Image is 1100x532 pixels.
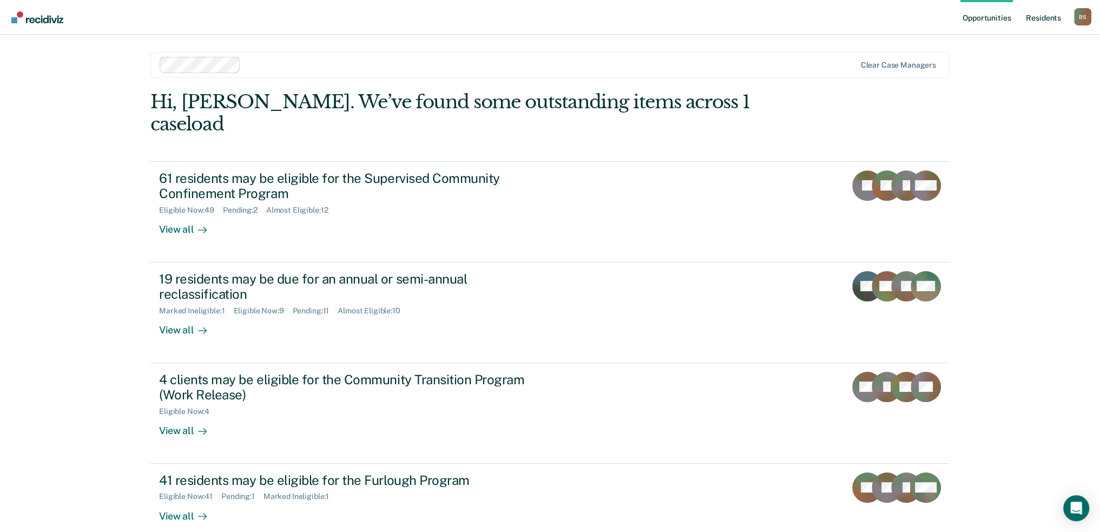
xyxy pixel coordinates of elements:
div: View all [159,416,220,437]
div: Clear case managers [861,61,936,70]
div: 4 clients may be eligible for the Community Transition Program (Work Release) [159,372,539,403]
div: Eligible Now : 49 [159,206,223,215]
div: View all [159,215,220,236]
div: View all [159,501,220,522]
div: Pending : 2 [223,206,266,215]
div: Eligible Now : 9 [234,306,293,316]
div: Eligible Now : 4 [159,407,218,416]
div: 41 residents may be eligible for the Furlough Program [159,472,539,488]
a: 61 residents may be eligible for the Supervised Community Confinement ProgramEligible Now:49Pendi... [150,161,950,262]
div: Hi, [PERSON_NAME]. We’ve found some outstanding items across 1 caseload [150,91,789,135]
div: Open Intercom Messenger [1063,495,1089,521]
img: Recidiviz [11,11,63,23]
a: 4 clients may be eligible for the Community Transition Program (Work Release)Eligible Now:4View all [150,363,950,464]
div: Eligible Now : 41 [159,492,221,501]
a: 19 residents may be due for an annual or semi-annual reclassificationMarked Ineligible:1Eligible ... [150,262,950,363]
div: 19 residents may be due for an annual or semi-annual reclassification [159,271,539,303]
div: View all [159,316,220,337]
div: Pending : 1 [221,492,264,501]
div: 61 residents may be eligible for the Supervised Community Confinement Program [159,170,539,202]
button: Profile dropdown button [1074,8,1091,25]
div: B S [1074,8,1091,25]
div: Almost Eligible : 10 [338,306,409,316]
div: Marked Ineligible : 1 [264,492,338,501]
div: Marked Ineligible : 1 [159,306,233,316]
div: Almost Eligible : 12 [266,206,337,215]
div: Pending : 11 [293,306,338,316]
